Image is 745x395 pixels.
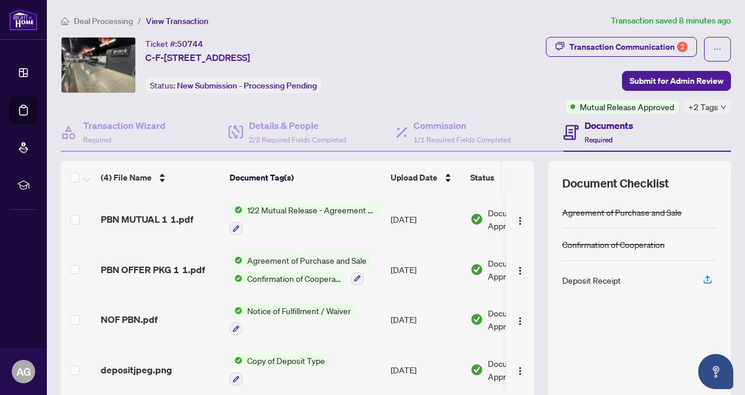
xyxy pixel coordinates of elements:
[101,363,172,377] span: depositjpeg.png
[101,171,152,184] span: (4) File Name
[101,263,205,277] span: PBN OFFER PKG 1 1.pdf
[713,45,722,53] span: ellipsis
[145,77,322,93] div: Status:
[562,274,621,287] div: Deposit Receipt
[511,310,529,329] button: Logo
[386,295,466,345] td: [DATE]
[242,203,381,216] span: 122 Mutual Release - Agreement of Purchase and Sale
[96,161,225,194] th: (4) File Name
[230,203,242,216] img: Status Icon
[230,304,356,336] button: Status IconNotice of Fulfillment / Waiver
[386,345,466,395] td: [DATE]
[470,263,483,276] img: Document Status
[386,244,466,295] td: [DATE]
[720,104,726,110] span: down
[242,354,330,367] span: Copy of Deposit Type
[470,213,483,226] img: Document Status
[74,16,133,26] span: Deal Processing
[83,135,111,144] span: Required
[698,354,733,389] button: Open asap
[391,171,438,184] span: Upload Date
[677,42,688,52] div: 2
[585,135,613,144] span: Required
[9,9,37,30] img: logo
[386,194,466,244] td: [DATE]
[249,118,346,132] h4: Details & People
[230,203,381,235] button: Status Icon122 Mutual Release - Agreement of Purchase and Sale
[515,316,525,326] img: Logo
[61,17,69,25] span: home
[101,312,158,326] span: NOF PBN.pdf
[83,118,166,132] h4: Transaction Wizard
[177,80,317,91] span: New Submission - Processing Pending
[630,71,723,90] span: Submit for Admin Review
[515,366,525,376] img: Logo
[585,118,633,132] h4: Documents
[569,38,688,56] div: Transaction Communication
[386,161,466,194] th: Upload Date
[145,37,203,50] div: Ticket #:
[488,206,561,232] span: Document Approved
[413,118,511,132] h4: Commission
[688,100,718,114] span: +2 Tags
[622,71,731,91] button: Submit for Admin Review
[470,363,483,376] img: Document Status
[230,272,242,285] img: Status Icon
[511,260,529,279] button: Logo
[242,254,371,267] span: Agreement of Purchase and Sale
[488,307,561,332] span: Document Approved
[138,14,141,28] li: /
[562,175,669,192] span: Document Checklist
[562,238,665,251] div: Confirmation of Cooperation
[488,357,561,383] span: Document Approved
[177,39,203,49] span: 50744
[611,14,731,28] article: Transaction saved 8 minutes ago
[242,272,346,285] span: Confirmation of Cooperation
[470,313,483,326] img: Document Status
[230,354,330,386] button: Status IconCopy of Deposit Type
[511,210,529,229] button: Logo
[562,206,682,219] div: Agreement of Purchase and Sale
[413,135,511,144] span: 1/1 Required Fields Completed
[16,363,31,380] span: AG
[230,304,242,317] img: Status Icon
[470,171,494,184] span: Status
[580,100,674,113] span: Mutual Release Approved
[145,50,250,64] span: C-F-[STREET_ADDRESS]
[249,135,346,144] span: 2/2 Required Fields Completed
[230,254,242,267] img: Status Icon
[146,16,209,26] span: View Transaction
[225,161,386,194] th: Document Tag(s)
[61,38,135,93] img: IMG-W12319609_1.jpg
[515,216,525,226] img: Logo
[230,254,371,285] button: Status IconAgreement of Purchase and SaleStatus IconConfirmation of Cooperation
[515,266,525,275] img: Logo
[511,360,529,379] button: Logo
[546,37,697,57] button: Transaction Communication2
[101,212,193,226] span: PBN MUTUAL 1 1.pdf
[242,304,356,317] span: Notice of Fulfillment / Waiver
[466,161,565,194] th: Status
[488,257,561,282] span: Document Approved
[230,354,242,367] img: Status Icon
